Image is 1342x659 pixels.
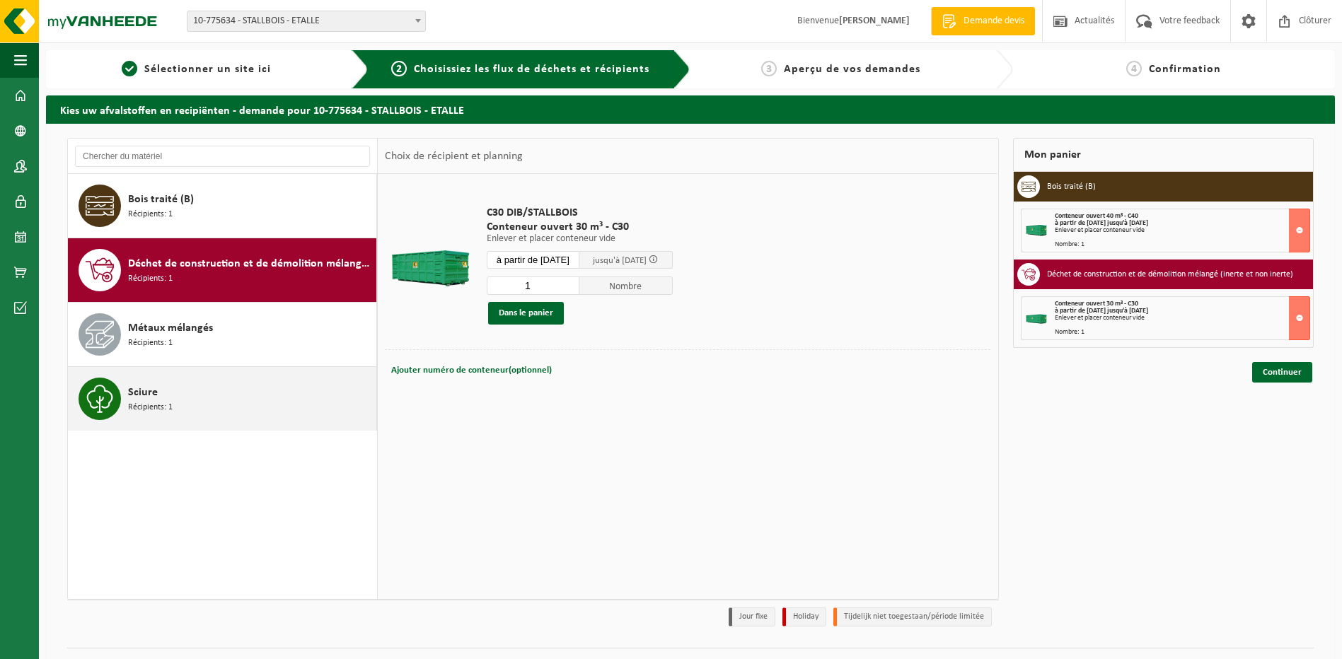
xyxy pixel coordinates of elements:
span: Demande devis [960,14,1028,28]
h2: Kies uw afvalstoffen en recipiënten - demande pour 10-775634 - STALLBOIS - ETALLE [46,95,1335,123]
span: 4 [1126,61,1142,76]
span: Conteneur ouvert 40 m³ - C40 [1055,212,1138,220]
span: 2 [391,61,407,76]
h3: Déchet de construction et de démolition mélangé (inerte et non inerte) [1047,263,1293,286]
span: Aperçu de vos demandes [784,64,920,75]
div: Enlever et placer conteneur vide [1055,227,1310,234]
li: Tijdelijk niet toegestaan/période limitée [833,607,992,626]
span: Conteneur ouvert 30 m³ - C30 [487,220,673,234]
button: Déchet de construction et de démolition mélangé (inerte et non inerte) Récipients: 1 [68,238,377,303]
span: Nombre [579,276,673,295]
button: Dans le panier [488,302,564,325]
strong: à partir de [DATE] jusqu'à [DATE] [1055,307,1148,315]
span: Confirmation [1149,64,1221,75]
span: 10-775634 - STALLBOIS - ETALLE [187,11,425,31]
span: jusqu'à [DATE] [593,256,647,265]
h3: Bois traité (B) [1047,175,1096,198]
span: Ajouter numéro de conteneur(optionnel) [391,366,552,375]
span: Récipients: 1 [128,272,173,286]
span: Récipients: 1 [128,208,173,221]
span: 10-775634 - STALLBOIS - ETALLE [187,11,426,32]
a: Continuer [1252,362,1312,383]
input: Sélectionnez date [487,251,580,269]
strong: [PERSON_NAME] [839,16,910,26]
span: 3 [761,61,777,76]
a: Demande devis [931,7,1035,35]
button: Sciure Récipients: 1 [68,367,377,431]
button: Bois traité (B) Récipients: 1 [68,174,377,238]
span: 1 [122,61,137,76]
div: Nombre: 1 [1055,241,1310,248]
button: Ajouter numéro de conteneur(optionnel) [390,361,553,380]
span: Métaux mélangés [128,320,213,337]
span: Sélectionner un site ici [144,64,271,75]
span: Déchet de construction et de démolition mélangé (inerte et non inerte) [128,255,373,272]
a: 1Sélectionner un site ici [53,61,340,78]
span: Sciure [128,384,158,401]
button: Métaux mélangés Récipients: 1 [68,303,377,367]
div: Mon panier [1013,138,1314,172]
span: Choisissiez les flux de déchets et récipients [414,64,649,75]
p: Enlever et placer conteneur vide [487,234,673,244]
div: Nombre: 1 [1055,329,1310,336]
span: Conteneur ouvert 30 m³ - C30 [1055,300,1138,308]
input: Chercher du matériel [75,146,370,167]
div: Enlever et placer conteneur vide [1055,315,1310,322]
span: Récipients: 1 [128,401,173,414]
strong: à partir de [DATE] jusqu'à [DATE] [1055,219,1148,227]
div: Choix de récipient et planning [378,139,530,174]
span: Récipients: 1 [128,337,173,350]
li: Jour fixe [729,607,775,626]
span: Bois traité (B) [128,191,194,208]
span: C30 DIB/STALLBOIS [487,206,673,220]
li: Holiday [782,607,826,626]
